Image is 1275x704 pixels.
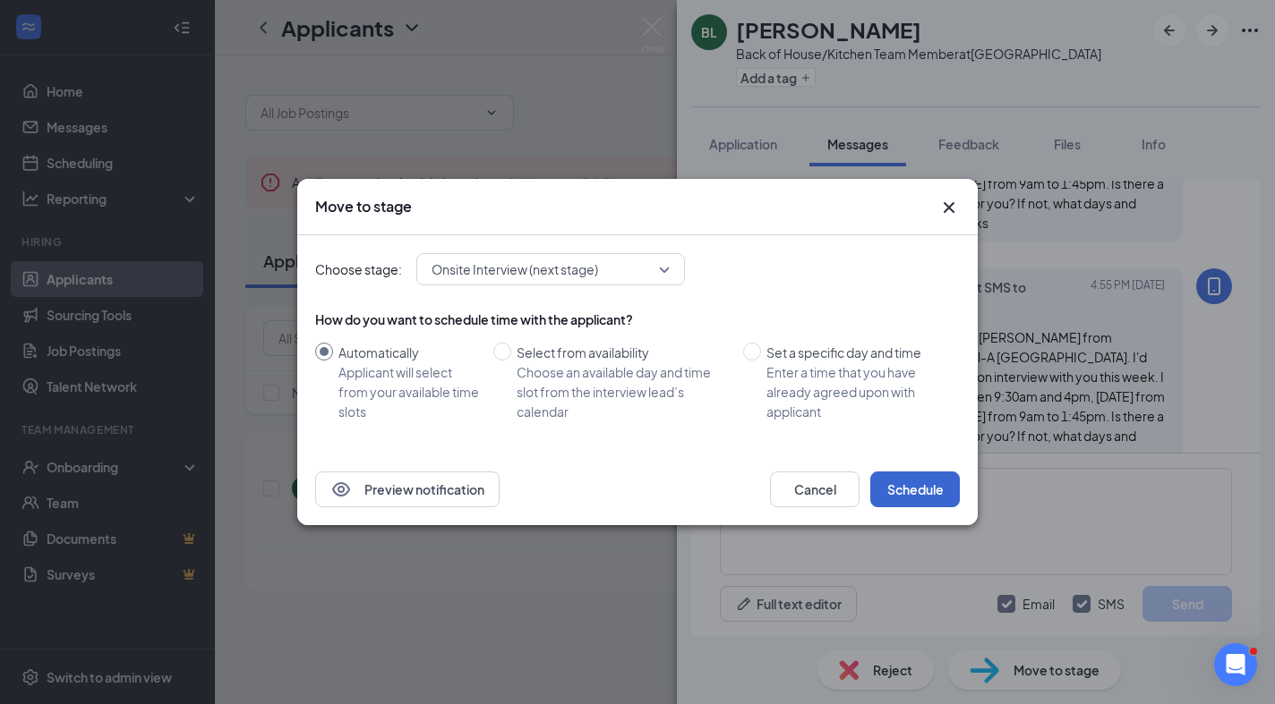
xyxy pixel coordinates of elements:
[938,197,960,218] button: Close
[432,256,598,283] span: Onsite Interview (next stage)
[770,471,860,507] button: Cancel
[766,343,946,362] div: Set a specific day and time
[330,479,352,500] svg: Eye
[870,471,960,507] button: Schedule
[315,471,500,507] button: EyePreview notification
[517,343,729,362] div: Select from availability
[338,343,479,362] div: Automatically
[315,310,960,328] div: How do you want to schedule time with the applicant?
[938,197,960,218] svg: Cross
[315,197,412,216] h3: Move to stage
[517,362,729,421] div: Choose an available day and time slot from the interview lead’s calendar
[315,259,402,279] span: Choose stage:
[766,362,946,421] div: Enter a time that you have already agreed upon with applicant
[1214,643,1257,686] iframe: Intercom live chat
[338,362,479,421] div: Applicant will select from your available time slots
